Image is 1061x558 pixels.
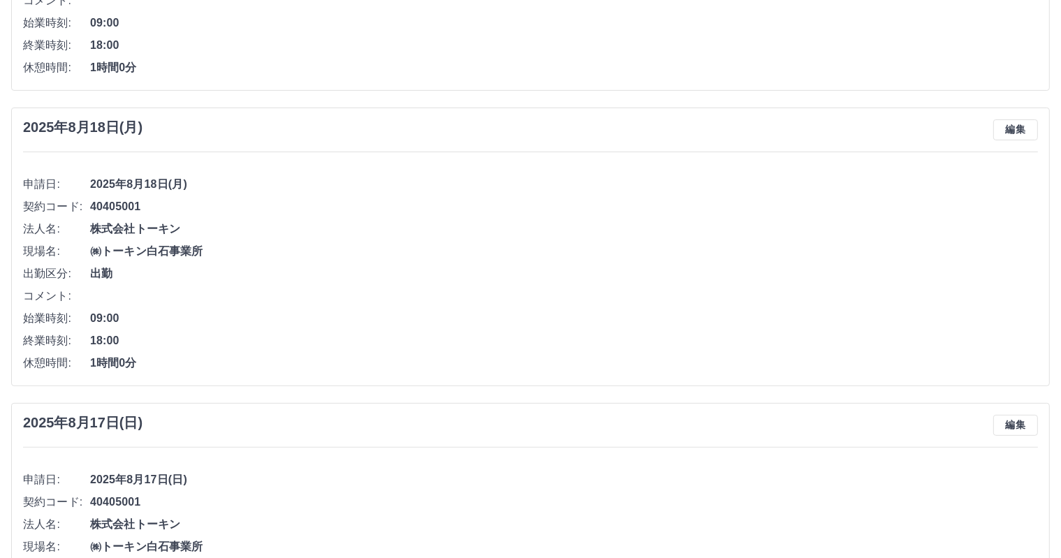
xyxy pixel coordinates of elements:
[23,355,90,372] span: 休憩時間:
[993,119,1038,140] button: 編集
[23,415,142,431] h3: 2025年8月17日(日)
[90,243,1038,260] span: ㈱トーキン白石事業所
[90,37,1038,54] span: 18:00
[90,355,1038,372] span: 1時間0分
[23,15,90,31] span: 始業時刻:
[23,221,90,237] span: 法人名:
[23,243,90,260] span: 現場名:
[90,176,1038,193] span: 2025年8月18日(月)
[23,176,90,193] span: 申請日:
[23,288,90,304] span: コメント:
[23,516,90,533] span: 法人名:
[23,471,90,488] span: 申請日:
[90,471,1038,488] span: 2025年8月17日(日)
[993,415,1038,436] button: 編集
[23,119,142,135] h3: 2025年8月18日(月)
[23,310,90,327] span: 始業時刻:
[90,310,1038,327] span: 09:00
[23,37,90,54] span: 終業時刻:
[90,494,1038,511] span: 40405001
[23,59,90,76] span: 休憩時間:
[90,15,1038,31] span: 09:00
[90,538,1038,555] span: ㈱トーキン白石事業所
[90,516,1038,533] span: 株式会社トーキン
[23,265,90,282] span: 出勤区分:
[90,221,1038,237] span: 株式会社トーキン
[90,59,1038,76] span: 1時間0分
[23,332,90,349] span: 終業時刻:
[90,198,1038,215] span: 40405001
[23,538,90,555] span: 現場名:
[23,198,90,215] span: 契約コード:
[23,494,90,511] span: 契約コード:
[90,265,1038,282] span: 出勤
[90,332,1038,349] span: 18:00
